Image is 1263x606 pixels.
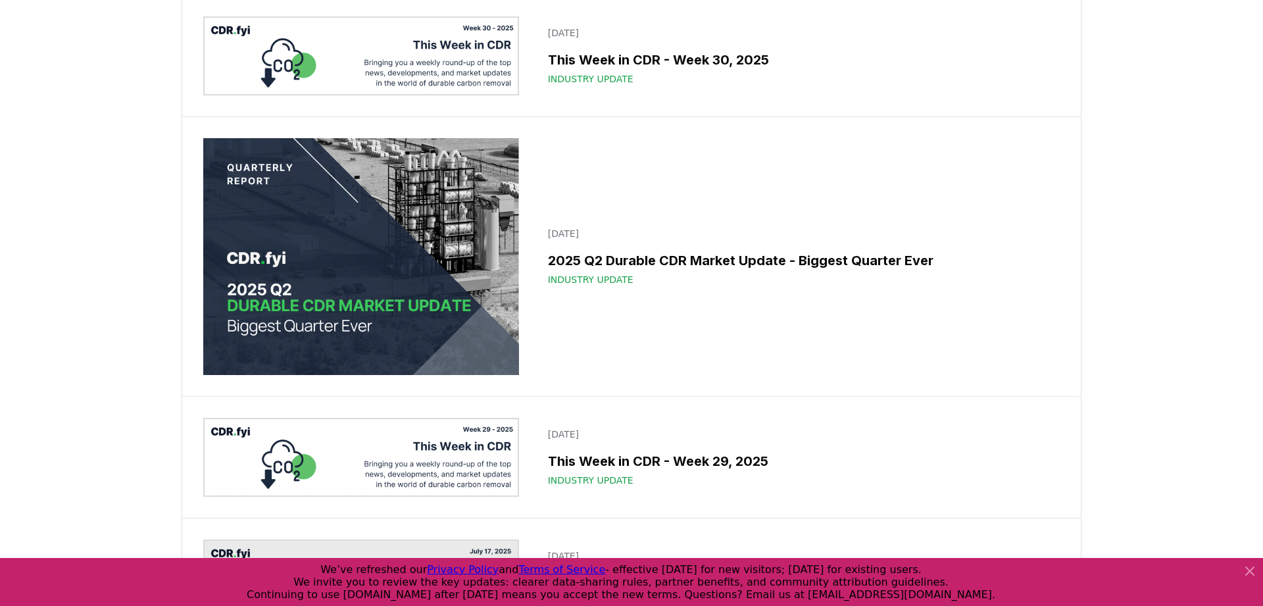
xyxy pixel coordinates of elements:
img: 2025 Q2 Durable CDR Market Update - Biggest Quarter Ever blog post image [203,138,519,375]
a: [DATE]This Week in CDR - Week 30, 2025Industry Update [540,18,1060,93]
img: This Week in CDR - Week 29, 2025 blog post image [203,418,519,497]
a: [DATE]2025 Q2 Durable CDR Market Update - Biggest Quarter EverIndustry Update [540,219,1060,294]
h3: This Week in CDR - Week 30, 2025 [548,50,1052,70]
p: [DATE] [548,549,1052,563]
p: [DATE] [548,428,1052,441]
p: [DATE] [548,26,1052,39]
p: [DATE] [548,227,1052,240]
span: Industry Update [548,72,633,86]
img: This Week in CDR - Week 30, 2025 blog post image [203,16,519,95]
a: [DATE]This Week in CDR - Week 29, 2025Industry Update [540,420,1060,495]
span: Industry Update [548,474,633,487]
span: Industry Update [548,273,633,286]
h3: 2025 Q2 Durable CDR Market Update - Biggest Quarter Ever [548,251,1052,270]
h3: This Week in CDR - Week 29, 2025 [548,451,1052,471]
